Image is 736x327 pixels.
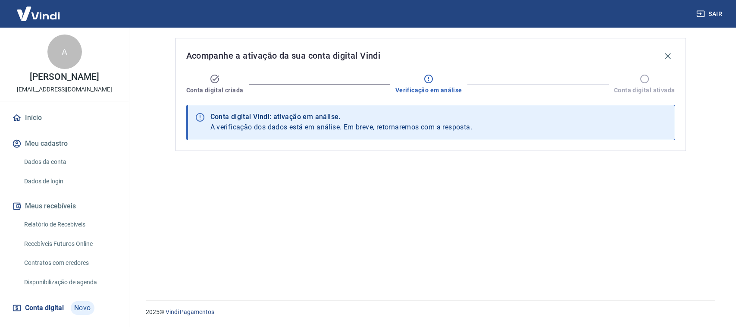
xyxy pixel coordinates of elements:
[146,308,715,317] p: 2025 ©
[395,86,462,94] span: Verificação em análise
[614,86,675,94] span: Conta digital ativada
[71,301,94,315] span: Novo
[10,134,119,153] button: Meu cadastro
[21,274,119,291] a: Disponibilização de agenda
[695,6,726,22] button: Sair
[166,308,214,315] a: Vindi Pagamentos
[21,216,119,233] a: Relatório de Recebíveis
[47,35,82,69] div: A
[186,86,244,94] span: Conta digital criada
[21,153,119,171] a: Dados da conta
[10,0,66,27] img: Vindi
[10,108,119,127] a: Início
[21,173,119,190] a: Dados de login
[10,197,119,216] button: Meus recebíveis
[210,112,473,122] div: Conta digital Vindi: ativação em análise.
[21,235,119,253] a: Recebíveis Futuros Online
[10,298,119,318] a: Conta digitalNovo
[25,302,64,314] span: Conta digital
[186,49,381,63] span: Acompanhe a ativação da sua conta digital Vindi
[17,85,112,94] p: [EMAIL_ADDRESS][DOMAIN_NAME]
[210,123,473,131] span: A verificação dos dados está em análise. Em breve, retornaremos com a resposta.
[21,254,119,272] a: Contratos com credores
[30,72,99,82] p: [PERSON_NAME]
